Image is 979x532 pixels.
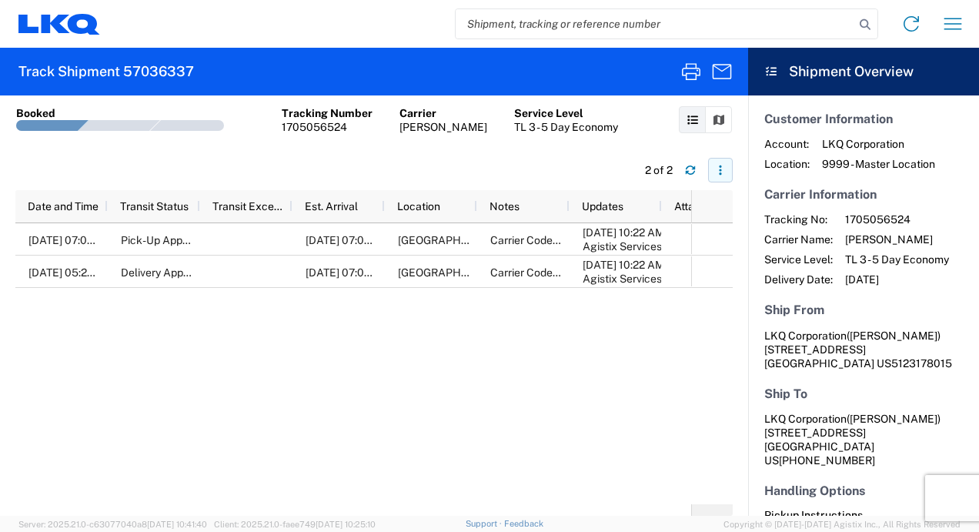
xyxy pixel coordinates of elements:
span: Updates [582,200,623,212]
div: Agistix Services [583,272,655,286]
span: 9999 - Master Location [822,157,935,171]
a: Support [466,519,504,528]
span: 10/22/2025, 07:00 AM [28,234,113,246]
span: Transit Exception [212,200,286,212]
div: Tracking Number [282,106,373,120]
span: Date and Time [28,200,99,212]
input: Shipment, tracking or reference number [456,9,854,38]
header: Shipment Overview [748,48,979,95]
span: LKQ Corporation [STREET_ADDRESS] [764,413,941,439]
h5: Handling Options [764,483,963,498]
span: HOUSTON, TX, US [398,266,737,279]
h5: Carrier Information [764,187,963,202]
span: ([PERSON_NAME]) [847,413,941,425]
span: 10/06/2025, 05:22 PM [28,266,112,279]
span: Carrier Name: [764,233,833,246]
span: LKQ Corporation [764,330,847,342]
div: [PERSON_NAME] [399,120,487,134]
span: Transit Status [120,200,189,212]
span: [DATE] 10:25:10 [316,520,376,529]
span: Server: 2025.21.0-c63077040a8 [18,520,207,529]
span: Service Level: [764,253,833,266]
span: LKQ Corporation [822,137,935,151]
span: [PERSON_NAME] [845,233,949,246]
span: [DATE] 10:41:40 [147,520,207,529]
span: Location [397,200,440,212]
span: Carrier Code: AA [490,234,573,246]
span: Location: [764,157,810,171]
span: 10/23/2025, 07:00 AM [306,234,390,246]
div: TL 3 - 5 Day Economy [514,120,618,134]
span: ([PERSON_NAME]) [847,330,941,342]
a: Feedback [504,519,543,528]
span: Carrier Code: AB [490,266,572,279]
h5: Ship To [764,386,963,401]
address: [GEOGRAPHIC_DATA] US [764,329,963,370]
div: [DATE] 10:22 AM [583,226,655,239]
span: Austin, TX, US [398,234,737,246]
h2: Track Shipment 57036337 [18,62,194,81]
span: Pick-Up Appointment Scheduled [121,234,282,246]
span: Client: 2025.21.0-faee749 [214,520,376,529]
span: 1705056524 [845,212,949,226]
div: 2 of 2 [645,163,673,177]
span: Delivery Appointment Scheduled [121,266,282,279]
span: Account: [764,137,810,151]
span: 10/23/2025, 07:00 AM [306,266,390,279]
div: Carrier [399,106,487,120]
div: Booked [16,106,55,120]
div: 1705056524 [282,120,373,134]
span: Delivery Date: [764,273,833,286]
span: Notes [489,200,520,212]
span: Attachments [674,200,737,212]
span: 5123178015 [891,357,952,370]
span: Copyright © [DATE]-[DATE] Agistix Inc., All Rights Reserved [723,517,961,531]
div: Agistix Services [583,239,655,253]
div: Service Level [514,106,618,120]
h5: Customer Information [764,112,963,126]
div: [DATE] 10:22 AM [583,258,655,272]
span: [STREET_ADDRESS] [764,343,866,356]
span: Est. Arrival [305,200,358,212]
h5: Ship From [764,303,963,317]
span: [DATE] [845,273,949,286]
span: [PHONE_NUMBER] [779,454,875,467]
span: TL 3 - 5 Day Economy [845,253,949,266]
address: [GEOGRAPHIC_DATA] US [764,412,963,467]
h6: Pickup Instructions [764,509,963,522]
span: Tracking No: [764,212,833,226]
